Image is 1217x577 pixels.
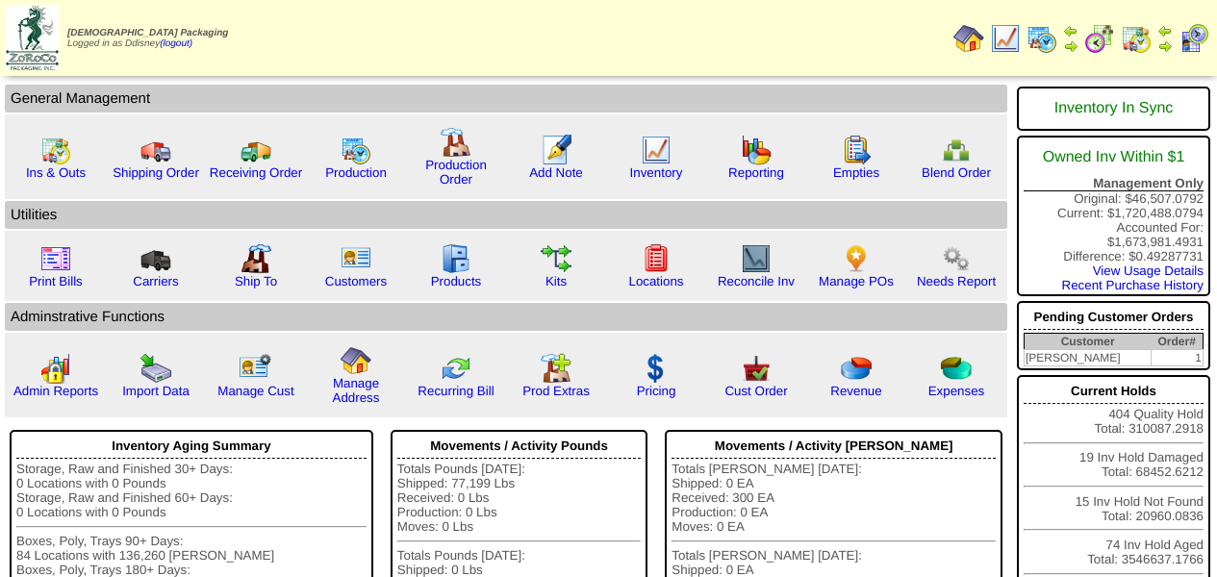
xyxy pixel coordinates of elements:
img: workflow.png [941,243,972,274]
span: Logged in as Ddisney [67,28,228,49]
img: network.png [941,135,972,165]
img: workorder.gif [841,135,872,165]
a: Blend Order [922,165,991,180]
th: Customer [1025,334,1152,350]
img: line_graph.gif [990,23,1021,54]
td: [PERSON_NAME] [1025,350,1152,366]
img: line_graph.gif [641,135,672,165]
a: Ins & Outs [26,165,86,180]
img: arrowright.gif [1063,38,1078,54]
td: General Management [5,85,1007,113]
a: Manage POs [819,274,894,288]
div: Movements / Activity Pounds [397,434,642,459]
a: Locations [628,274,683,288]
td: 1 [1151,350,1203,366]
img: factory.gif [441,127,471,158]
a: Shipping Order [113,165,199,180]
img: arrowleft.gif [1063,23,1078,38]
img: pie_chart.png [841,353,872,384]
td: Utilities [5,201,1007,229]
img: customers.gif [341,243,371,274]
img: pie_chart2.png [941,353,972,384]
a: Import Data [122,384,190,398]
a: Receiving Order [210,165,302,180]
a: Inventory [630,165,683,180]
a: View Usage Details [1093,263,1204,278]
img: truck3.gif [140,243,171,274]
div: Inventory In Sync [1024,90,1204,127]
img: line_graph2.gif [741,243,772,274]
a: Add Note [529,165,583,180]
img: cust_order.png [741,353,772,384]
img: cabinet.gif [441,243,471,274]
img: invoice2.gif [40,243,71,274]
a: Reconcile Inv [718,274,795,288]
img: managecust.png [239,353,274,384]
a: Expenses [928,384,985,398]
a: Manage Address [333,376,380,405]
img: reconcile.gif [441,353,471,384]
a: Production Order [425,158,487,187]
span: [DEMOGRAPHIC_DATA] Packaging [67,28,228,38]
img: zoroco-logo-small.webp [6,6,59,70]
div: Current Holds [1024,379,1204,404]
a: Reporting [728,165,784,180]
img: calendarcustomer.gif [1179,23,1209,54]
img: orders.gif [541,135,571,165]
img: calendarprod.gif [341,135,371,165]
td: Adminstrative Functions [5,303,1007,331]
img: calendarinout.gif [40,135,71,165]
a: Recurring Bill [418,384,494,398]
img: locations.gif [641,243,672,274]
div: Inventory Aging Summary [16,434,367,459]
img: dollar.gif [641,353,672,384]
a: Recent Purchase History [1062,278,1204,292]
div: Management Only [1024,176,1204,191]
a: Pricing [637,384,676,398]
img: graph.gif [741,135,772,165]
a: Carriers [133,274,178,288]
img: home.gif [953,23,984,54]
a: Print Bills [29,274,83,288]
img: prodextras.gif [541,353,571,384]
div: Owned Inv Within $1 [1024,139,1204,176]
img: graph2.png [40,353,71,384]
img: po.png [841,243,872,274]
a: Revenue [830,384,881,398]
a: Customers [325,274,387,288]
div: Movements / Activity [PERSON_NAME] [672,434,996,459]
div: Pending Customer Orders [1024,305,1204,330]
a: Empties [833,165,879,180]
a: Manage Cust [217,384,293,398]
img: factory2.gif [241,243,271,274]
img: truck.gif [140,135,171,165]
img: arrowright.gif [1157,38,1173,54]
div: Original: $46,507.0792 Current: $1,720,488.0794 Accounted For: $1,673,981.4931 Difference: $0.492... [1017,136,1210,296]
a: Kits [545,274,567,288]
th: Order# [1151,334,1203,350]
a: (logout) [160,38,192,49]
img: import.gif [140,353,171,384]
img: calendarblend.gif [1084,23,1115,54]
a: Ship To [235,274,277,288]
img: workflow.gif [541,243,571,274]
img: home.gif [341,345,371,376]
a: Admin Reports [13,384,98,398]
img: calendarprod.gif [1027,23,1057,54]
img: arrowleft.gif [1157,23,1173,38]
a: Prod Extras [522,384,590,398]
a: Products [431,274,482,288]
img: truck2.gif [241,135,271,165]
a: Needs Report [917,274,996,288]
img: calendarinout.gif [1121,23,1152,54]
a: Cust Order [724,384,787,398]
a: Production [325,165,387,180]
